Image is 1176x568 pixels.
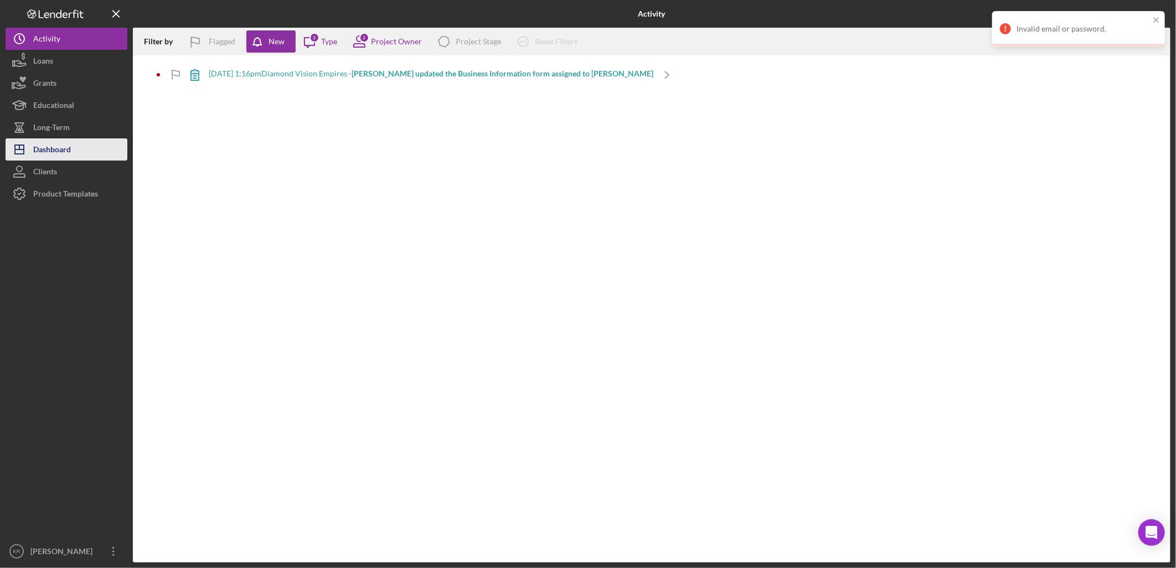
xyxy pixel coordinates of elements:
[1153,16,1160,26] button: close
[321,37,337,46] div: Type
[6,72,127,94] button: Grants
[6,94,127,116] button: Educational
[1138,519,1165,546] div: Open Intercom Messenger
[181,61,681,89] a: [DATE] 1:16pmDiamond Vision Empires -[PERSON_NAME] updated the Business Information form assigned...
[6,183,127,205] button: Product Templates
[33,161,57,185] div: Clients
[246,30,296,53] button: New
[209,69,653,78] div: [DATE] 1:16pm Diamond Vision Empires -
[6,138,127,161] button: Dashboard
[371,37,422,46] div: Project Owner
[6,50,127,72] button: Loans
[33,72,56,97] div: Grants
[33,183,98,208] div: Product Templates
[13,549,20,555] text: KR
[144,37,181,46] div: Filter by
[359,33,369,43] div: 2
[638,9,666,18] b: Activity
[535,30,577,53] div: Reset Filters
[6,116,127,138] button: Long-Term
[28,540,100,565] div: [PERSON_NAME]
[456,37,501,46] div: Project Stage
[1017,24,1149,33] div: Invalid email or password.
[509,30,589,53] button: Reset Filters
[6,540,127,562] button: KR[PERSON_NAME]
[181,30,246,53] button: Flagged
[269,30,285,53] div: New
[310,33,319,43] div: 3
[6,28,127,50] button: Activity
[33,138,71,163] div: Dashboard
[33,50,53,75] div: Loans
[6,161,127,183] button: Clients
[33,94,74,119] div: Educational
[209,30,235,53] div: Flagged
[352,69,653,78] b: [PERSON_NAME] updated the Business Information form assigned to [PERSON_NAME]
[33,28,60,53] div: Activity
[33,116,70,141] div: Long-Term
